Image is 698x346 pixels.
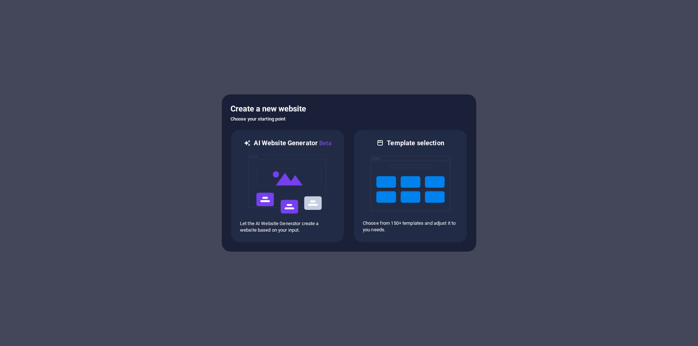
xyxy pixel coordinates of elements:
[387,139,444,147] h6: Template selection
[230,115,468,123] h6: Choose your starting point
[248,148,328,220] img: ai
[318,140,332,147] span: Beta
[353,129,468,243] div: Template selectionChoose from 150+ templates and adjust it to you needs.
[254,139,331,148] h6: AI Website Generator
[230,103,468,115] h5: Create a new website
[363,220,458,233] p: Choose from 150+ templates and adjust it to you needs.
[230,129,345,243] div: AI Website GeneratorBetaaiLet the AI Website Generator create a website based on your input.
[240,220,335,233] p: Let the AI Website Generator create a website based on your input.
